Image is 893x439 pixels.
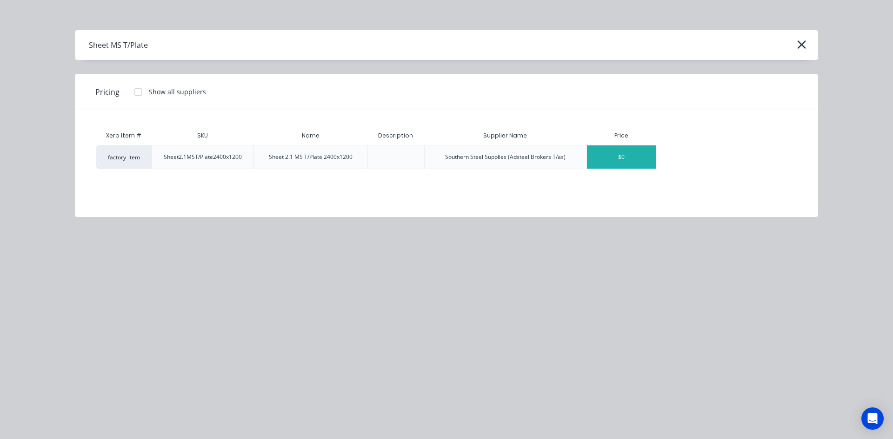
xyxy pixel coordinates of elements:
div: Southern Steel Supplies (Adsteel Brokers T/as) [445,153,566,161]
div: $0 [587,145,656,169]
span: Pricing [95,86,120,98]
div: Price [586,126,656,145]
div: SKU [190,124,215,147]
div: Open Intercom Messenger [861,407,884,430]
div: Show all suppliers [149,87,206,97]
div: Supplier Name [476,124,534,147]
div: factory_item [96,145,152,169]
div: Sheet 2.1 MS T/Plate 2400x1200 [269,153,353,161]
div: Sheet MS T/Plate [89,39,148,51]
div: Sheet2.1MST/Plate2400x1200 [164,153,242,161]
div: Xero Item # [96,126,152,145]
div: Name [294,124,327,147]
div: Description [371,124,420,147]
